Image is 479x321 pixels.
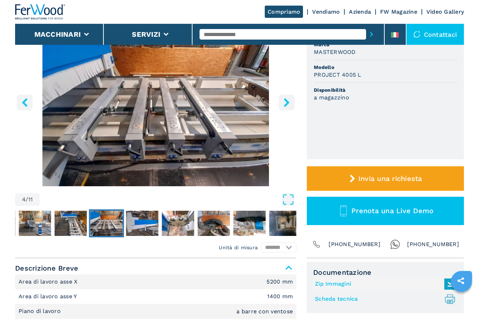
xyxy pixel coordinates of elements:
[314,86,457,93] span: Disponibilità
[90,211,123,236] img: f1e65dec378694858c145750ee2a4639
[53,209,88,237] button: Go to Slide 3
[196,209,231,237] button: Go to Slide 7
[236,309,293,314] em: a barre con ventose
[17,95,33,110] button: left-button
[315,278,452,290] a: Zip Immagini
[125,209,160,237] button: Go to Slide 5
[269,211,302,236] img: 8feb51adc84ecfb293542a70a732248d
[19,278,80,286] p: Area di lavoro asse X
[366,26,377,42] button: submit-button
[41,193,295,206] button: Open Fullscreen
[18,209,53,237] button: Go to Slide 2
[312,8,340,15] a: Vendiamo
[358,174,422,183] span: Invia una richiesta
[19,307,62,315] p: Piano di lavoro
[22,197,26,202] span: 4
[268,209,303,237] button: Go to Slide 9
[267,294,293,299] em: 1400 mm
[126,211,158,236] img: 01ce989423582adcb091cafef4056429
[314,48,356,56] h3: MASTERWOOD
[232,209,267,237] button: Go to Slide 8
[265,6,303,18] a: Compriamo
[406,24,464,45] div: Contattaci
[407,239,459,249] span: [PHONE_NUMBER]
[380,8,417,15] a: FW Magazine
[349,8,371,15] a: Azienda
[307,197,464,225] button: Prenota una Live Demo
[267,279,293,285] em: 5200 mm
[28,197,33,202] span: 11
[15,16,296,186] div: Go to Slide 4
[162,211,194,236] img: d4944341dc5b95eec2ec4b2defdf9746
[329,239,380,249] span: [PHONE_NUMBER]
[55,211,87,236] img: 43dd3e71b7fe468ef728e5257a3ed3f7
[315,293,452,305] a: Scheda tecnica
[34,30,81,39] button: Macchinari
[132,30,160,39] button: Servizi
[314,93,349,102] h3: a magazzino
[279,95,295,110] button: right-button
[314,64,457,71] span: Modello
[198,211,230,236] img: 7d79b3d26e89dd756247d8b3542436e1
[15,4,66,20] img: Ferwood
[426,8,464,15] a: Video Gallery
[390,239,400,249] img: Whatsapp
[219,244,258,251] em: Unità di misura
[26,197,28,202] span: /
[15,262,296,274] span: Descrizione Breve
[452,272,470,289] a: sharethis
[19,211,51,236] img: bc8d546f5c55cd85eba3a761b1555bd4
[234,211,266,236] img: ba99369bbbd73e9002b075d805eebadf
[312,239,322,249] img: Phone
[413,31,420,38] img: Contattaci
[313,268,458,277] span: Documentazione
[19,293,79,300] p: Area di lavoro asse Y
[351,207,433,215] span: Prenota una Live Demo
[307,166,464,191] button: Invia una richiesta
[449,289,474,316] iframe: Chat
[89,209,124,237] button: Go to Slide 4
[314,71,362,79] h3: PROJECT 4005 L
[15,16,296,186] img: Centro di lavoro a 5 assi MASTERWOOD PROJECT 4005 L
[161,209,196,237] button: Go to Slide 6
